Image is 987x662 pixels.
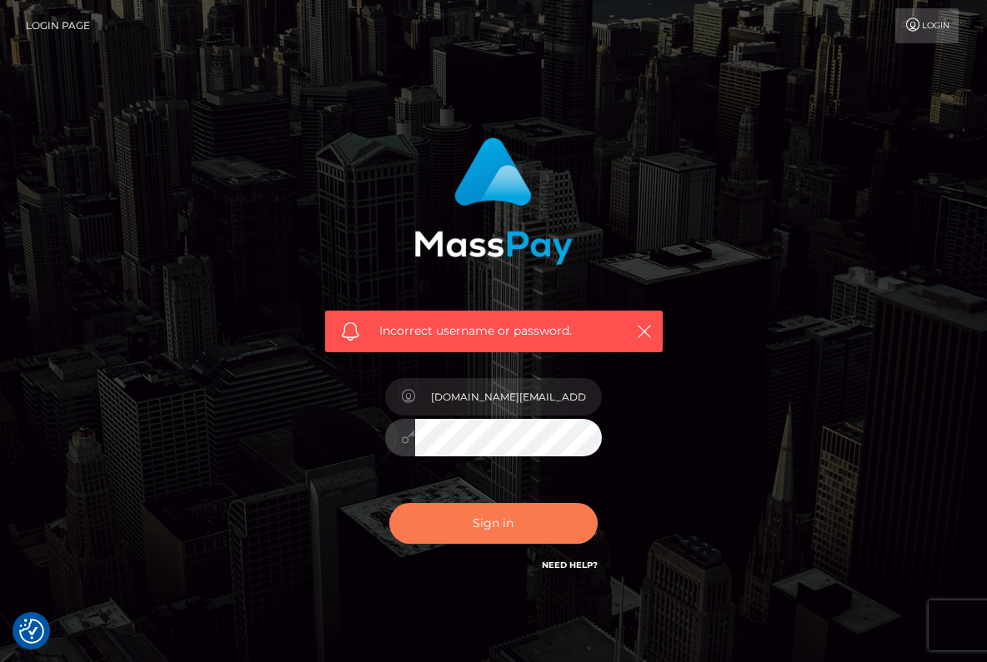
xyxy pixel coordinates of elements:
a: Need Help? [542,560,598,570]
img: MassPay Login [414,137,573,265]
input: Username... [415,378,602,416]
a: Login [895,8,959,43]
button: Consent Preferences [19,619,44,644]
button: Sign in [389,503,598,544]
span: Incorrect username or password. [379,322,617,340]
img: Revisit consent button [19,619,44,644]
a: Login Page [26,8,90,43]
